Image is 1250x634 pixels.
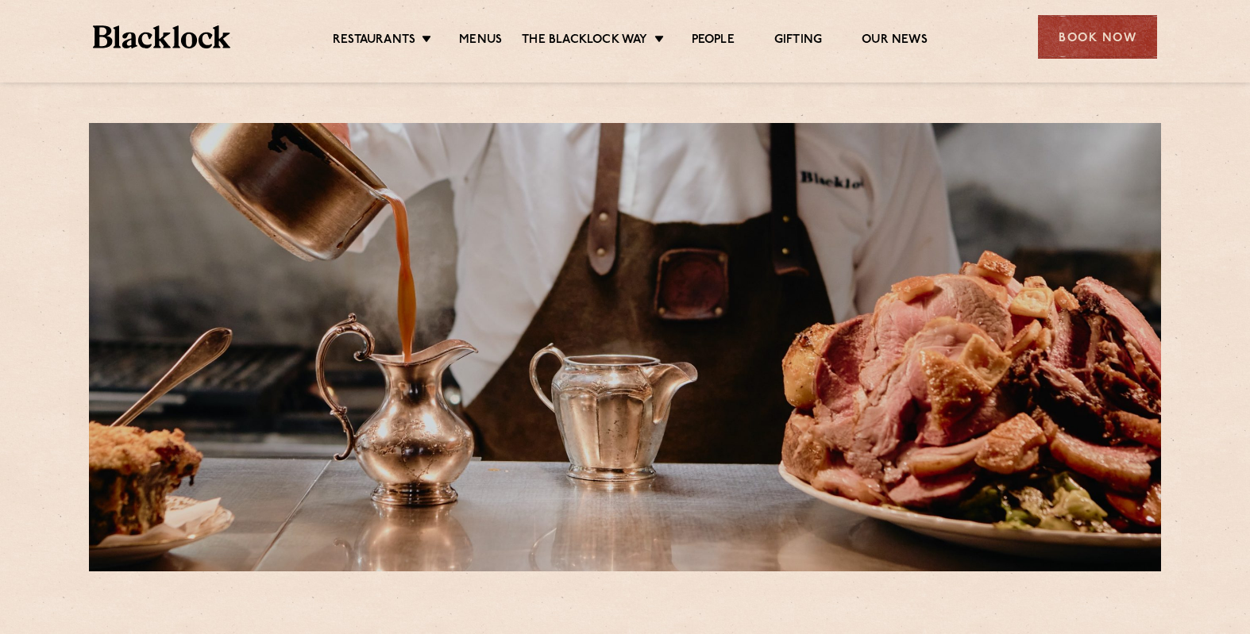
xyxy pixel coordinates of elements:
a: The Blacklock Way [522,33,647,50]
a: Our News [862,33,928,50]
div: Book Now [1038,15,1157,59]
a: Gifting [774,33,822,50]
a: People [692,33,735,50]
img: BL_Textured_Logo-footer-cropped.svg [93,25,230,48]
a: Restaurants [333,33,415,50]
a: Menus [459,33,502,50]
